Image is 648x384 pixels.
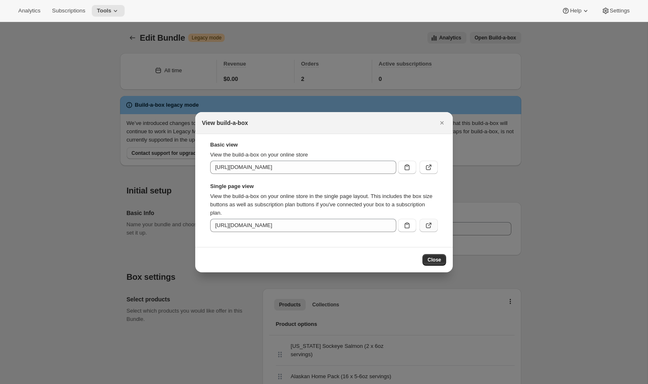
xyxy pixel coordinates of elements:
[422,254,446,266] button: Close
[596,5,635,17] button: Settings
[210,182,438,191] strong: Single page view
[436,117,448,129] button: Close
[210,141,438,149] strong: Basic view
[92,5,125,17] button: Tools
[13,5,45,17] button: Analytics
[202,119,248,127] h2: View build-a-box
[97,7,111,14] span: Tools
[610,7,630,14] span: Settings
[210,151,438,159] p: View the build-a-box on your online store
[210,192,438,217] p: View the build-a-box on your online store in the single page layout. This includes the box size b...
[557,5,594,17] button: Help
[570,7,581,14] span: Help
[47,5,90,17] button: Subscriptions
[18,7,40,14] span: Analytics
[52,7,85,14] span: Subscriptions
[427,257,441,263] span: Close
